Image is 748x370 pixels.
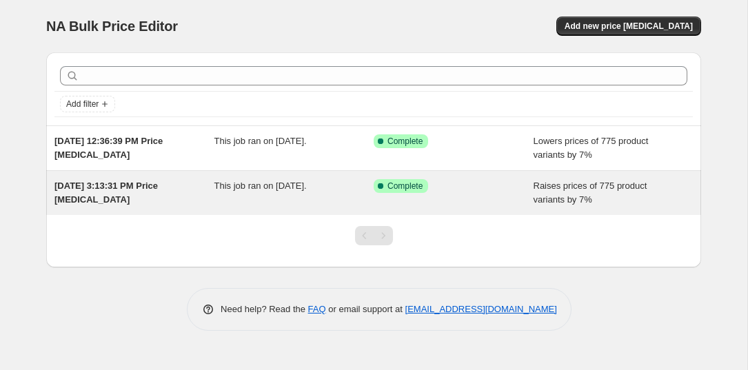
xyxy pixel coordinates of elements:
span: This job ran on [DATE]. [214,181,307,191]
span: [DATE] 3:13:31 PM Price [MEDICAL_DATA] [54,181,158,205]
span: Complete [387,136,423,147]
span: Need help? Read the [221,304,308,314]
span: NA Bulk Price Editor [46,19,178,34]
nav: Pagination [355,226,393,245]
button: Add filter [60,96,115,112]
span: Lowers prices of 775 product variants by 7% [534,136,649,160]
span: Add filter [66,99,99,110]
span: This job ran on [DATE]. [214,136,307,146]
button: Add new price [MEDICAL_DATA] [556,17,701,36]
a: [EMAIL_ADDRESS][DOMAIN_NAME] [405,304,557,314]
span: Complete [387,181,423,192]
a: FAQ [308,304,326,314]
span: or email support at [326,304,405,314]
span: Raises prices of 775 product variants by 7% [534,181,647,205]
span: [DATE] 12:36:39 PM Price [MEDICAL_DATA] [54,136,163,160]
span: Add new price [MEDICAL_DATA] [565,21,693,32]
